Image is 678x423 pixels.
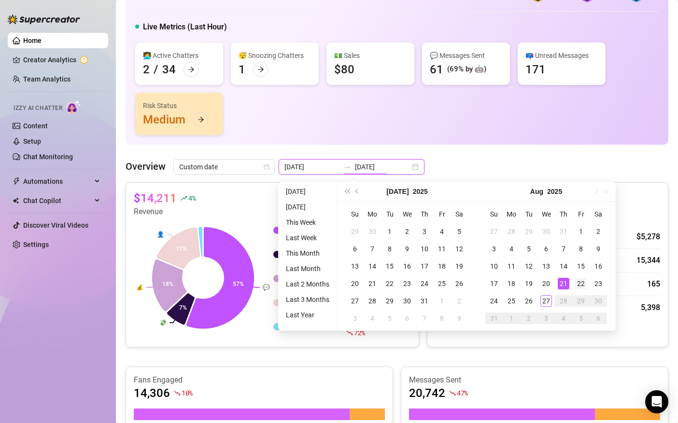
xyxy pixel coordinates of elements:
td: 2025-07-30 [398,292,416,310]
div: 23 [401,278,413,289]
td: 2025-07-30 [537,223,555,240]
div: 29 [523,226,535,237]
td: 2025-07-15 [381,258,398,275]
div: 165 [647,278,660,290]
td: 2025-07-31 [555,223,572,240]
li: This Month [282,247,333,259]
td: 2025-07-22 [381,275,398,292]
span: arrow-right [257,66,264,73]
div: 1 [384,226,395,237]
span: fall [449,390,456,396]
div: 5,398 [641,302,660,314]
div: $5,278 [636,231,660,243]
span: 4 % [188,193,196,203]
td: 2025-08-17 [485,275,503,292]
td: 2025-09-01 [503,310,520,327]
div: 34 [162,62,176,77]
td: 2025-07-27 [485,223,503,240]
div: 3 [349,313,361,324]
span: fall [346,329,353,336]
td: 2025-07-06 [346,240,364,258]
span: Automations [23,174,92,189]
div: 17 [488,278,500,289]
span: thunderbolt [13,177,20,185]
div: 2 [523,313,535,324]
td: 2025-09-06 [590,310,607,327]
div: 20 [540,278,552,289]
div: 10 [488,260,500,272]
div: 5 [384,313,395,324]
td: 2025-08-11 [503,258,520,275]
h5: Live Metrics (Last Hour) [143,21,227,33]
article: 20,742 [409,385,445,401]
div: 5 [575,313,587,324]
td: 2025-07-07 [364,240,381,258]
span: swap-right [343,163,351,171]
td: 2025-07-21 [364,275,381,292]
td: 2025-08-16 [590,258,607,275]
td: 2025-07-01 [381,223,398,240]
td: 2025-07-11 [433,240,451,258]
div: 31 [558,226,569,237]
td: 2025-08-05 [520,240,537,258]
div: 15 [384,260,395,272]
div: 26 [453,278,465,289]
span: to [343,163,351,171]
div: 22 [575,278,587,289]
div: 28 [558,295,569,307]
div: 12 [453,243,465,255]
td: 2025-08-03 [346,310,364,327]
td: 2025-08-09 [451,310,468,327]
div: 17 [419,260,430,272]
div: 28 [367,295,378,307]
div: 💵 Sales [334,50,407,61]
th: Sa [451,205,468,223]
div: 1 [239,62,245,77]
div: 6 [349,243,361,255]
td: 2025-08-18 [503,275,520,292]
td: 2025-07-09 [398,240,416,258]
div: 11 [506,260,517,272]
td: 2025-09-02 [520,310,537,327]
td: 2025-07-27 [346,292,364,310]
article: Fans Engaged [134,375,385,385]
button: Choose a month [386,182,409,201]
div: 12 [523,260,535,272]
td: 2025-07-24 [416,275,433,292]
article: Revenue [134,206,196,218]
a: Chat Monitoring [23,153,73,161]
td: 2025-07-12 [451,240,468,258]
div: 18 [506,278,517,289]
td: 2025-08-22 [572,275,590,292]
td: 2025-08-14 [555,258,572,275]
td: 2025-07-28 [503,223,520,240]
div: 3 [488,243,500,255]
div: 4 [367,313,378,324]
td: 2025-08-21 [555,275,572,292]
th: Sa [590,205,607,223]
li: This Week [282,217,333,228]
td: 2025-08-28 [555,292,572,310]
td: 2025-08-12 [520,258,537,275]
div: 19 [523,278,535,289]
a: Team Analytics [23,75,71,83]
th: We [398,205,416,223]
td: 2025-08-03 [485,240,503,258]
article: 14,306 [134,385,170,401]
td: 2025-07-10 [416,240,433,258]
div: 3 [540,313,552,324]
td: 2025-08-23 [590,275,607,292]
li: Last 2 Months [282,278,333,290]
div: 30 [540,226,552,237]
div: 14 [558,260,569,272]
div: 15,344 [636,255,660,266]
div: 29 [349,226,361,237]
div: 27 [488,226,500,237]
div: 1 [575,226,587,237]
div: 61 [430,62,443,77]
div: 5 [453,226,465,237]
div: 8 [384,243,395,255]
div: 23 [593,278,604,289]
th: Su [346,205,364,223]
div: 4 [506,243,517,255]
